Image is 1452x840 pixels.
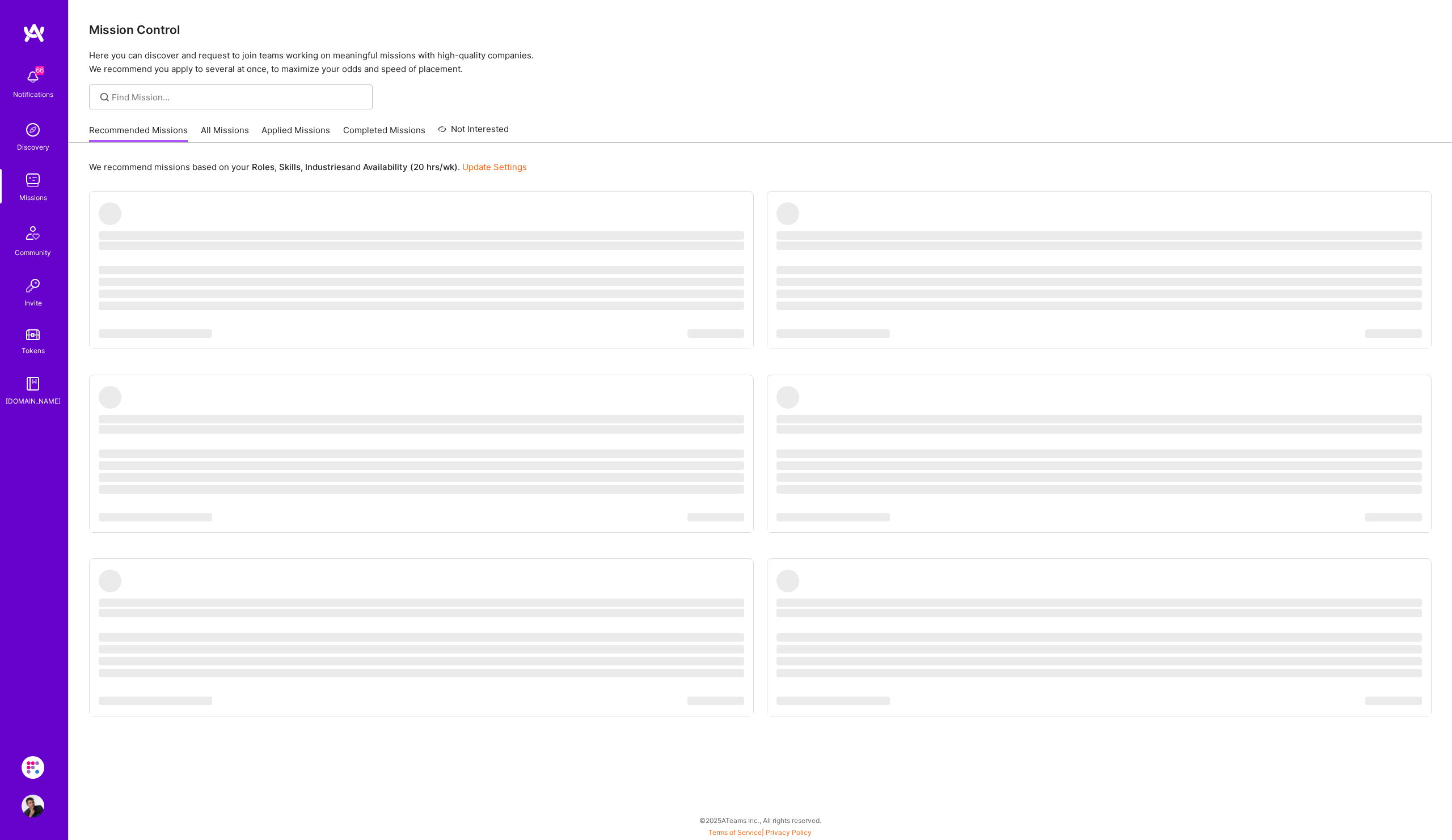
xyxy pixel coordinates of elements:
[201,124,249,143] a: All Missions
[766,828,812,837] a: Privacy Policy
[112,91,364,103] input: Find Mission...
[22,169,44,192] img: teamwork
[13,88,53,100] div: Notifications
[26,329,40,340] img: tokens
[22,66,44,88] img: bell
[279,162,301,172] b: Skills
[89,23,1432,37] h3: Mission Control
[22,274,44,297] img: Invite
[363,162,458,172] b: Availability (20 hrs/wk)
[343,124,425,143] a: Completed Missions
[438,122,509,143] a: Not Interested
[15,247,51,258] div: Community
[89,124,188,143] a: Recommended Missions
[708,828,762,837] a: Terms of Service
[17,141,49,153] div: Discovery
[68,806,1452,834] div: © 2025 ATeams Inc., All rights reserved.
[19,219,47,247] img: Community
[261,124,330,143] a: Applied Missions
[89,161,527,173] p: We recommend missions based on your , , and .
[22,345,45,357] div: Tokens
[24,297,42,309] div: Invite
[19,192,47,203] div: Missions
[19,756,47,779] a: Evinced: AI-Agents Accessibility Solution
[22,795,44,817] img: User Avatar
[23,23,45,43] img: logo
[252,162,275,172] b: Roles
[708,828,812,837] span: |
[98,91,111,104] i: icon SearchGrey
[89,49,1432,76] p: Here you can discover and request to join teams working on meaningful missions with high-quality ...
[22,372,44,395] img: guide book
[19,795,47,817] a: User Avatar
[35,66,44,75] span: 66
[22,118,44,141] img: discovery
[305,162,346,172] b: Industries
[6,395,61,407] div: [DOMAIN_NAME]
[22,756,44,779] img: Evinced: AI-Agents Accessibility Solution
[462,162,527,172] a: Update Settings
